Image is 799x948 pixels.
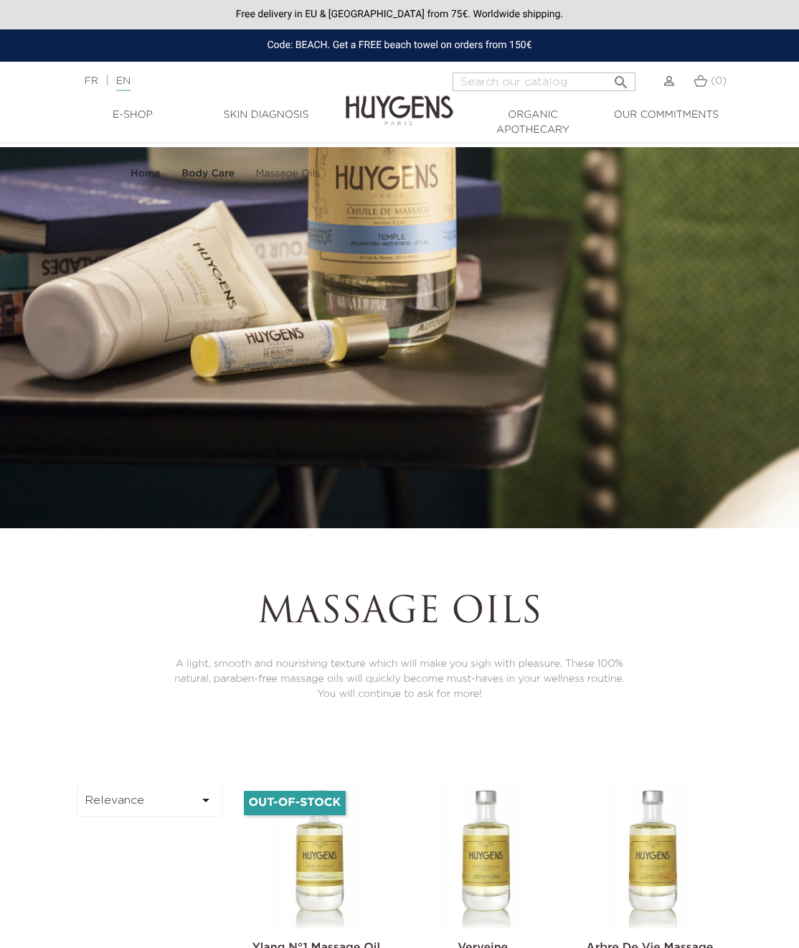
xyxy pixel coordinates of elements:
[77,784,222,817] button: Relevance
[197,792,214,809] i: 
[608,68,634,88] button: 
[413,784,558,929] img: L'HUILE DE MASSAGE 100ml VERVEINE D'HUYG
[116,76,131,91] a: EN
[466,108,600,138] a: Organic Apothecary
[199,108,333,123] a: Skin Diagnosis
[346,72,453,128] img: Huygens
[169,592,630,635] h1: Massage Oils
[131,168,164,179] a: Home
[85,76,98,86] a: FR
[256,169,320,179] span: Massage Oils
[600,108,733,123] a: Our commitments
[580,784,724,929] img: L'HUILE DE MASSAGE 100ml ARBRE DE VIE
[181,168,238,179] a: Body Care
[453,72,635,91] input: Search
[247,784,392,929] img: L'HUILE DE MASSAGE 100ml YLANG #1
[181,169,235,179] strong: Body Care
[244,791,346,815] li: Out-of-Stock
[169,657,630,702] p: A light, smooth and nourishing texture which will make you sigh with pleasure. These 100% natural...
[131,169,161,179] strong: Home
[77,72,322,90] div: |
[66,108,199,123] a: E-Shop
[256,168,320,179] a: Massage Oils
[613,70,630,87] i: 
[711,76,727,86] span: (0)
